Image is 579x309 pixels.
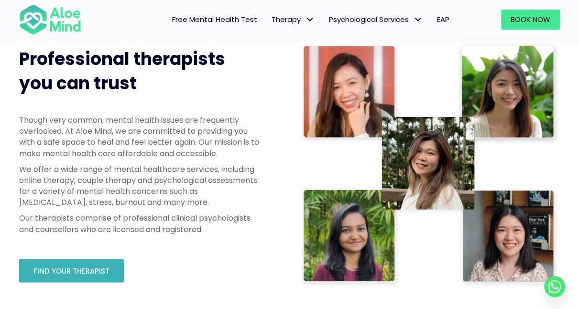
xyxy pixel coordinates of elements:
[501,10,560,30] a: Book Now
[430,10,457,30] a: EAP
[411,13,425,27] span: Psychological Services: submenu
[172,14,257,24] span: Free Mental Health Test
[303,13,317,27] span: Therapy: submenu
[329,14,423,24] span: Psychological Services
[19,47,225,95] span: Professional therapists you can trust
[264,10,322,30] a: TherapyTherapy: submenu
[437,14,449,24] span: EAP
[299,41,560,288] img: Therapist collage
[19,115,261,159] p: Though very common, mental health issues are frequently overlooked. At Aloe Mind, we are committe...
[19,259,124,282] a: Find your therapist
[19,4,81,35] img: Aloe mind Logo
[33,266,109,276] span: Find your therapist
[165,10,264,30] a: Free Mental Health Test
[272,14,315,24] span: Therapy
[544,276,565,297] a: Whatsapp
[322,10,430,30] a: Psychological ServicesPsychological Services: submenu
[19,213,261,234] p: Our therapists comprise of professional clinical psychologists and counsellors who are licensed a...
[92,10,457,30] nav: Menu
[511,14,550,24] span: Book Now
[19,164,261,208] p: We offer a wide range of mental healthcare services, including online therapy, couple therapy and...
